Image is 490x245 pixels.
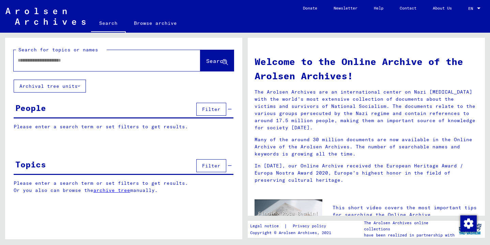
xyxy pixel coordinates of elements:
[5,8,86,25] img: Arolsen_neg.svg
[468,6,476,11] span: EN
[457,220,483,238] img: yv_logo.png
[200,50,234,71] button: Search
[15,158,46,170] div: Topics
[196,159,226,172] button: Filter
[196,103,226,116] button: Filter
[255,162,478,184] p: In [DATE], our Online Archive received the European Heritage Award / Europa Nostra Award 2020, Eu...
[206,58,227,64] span: Search
[250,223,284,230] a: Legal notice
[202,163,220,169] span: Filter
[18,47,98,53] mat-label: Search for topics or names
[15,102,46,114] div: People
[250,223,334,230] div: |
[250,230,334,236] p: Copyright © Arolsen Archives, 2021
[14,123,233,130] p: Please enter a search term or set filters to get results.
[287,223,334,230] a: Privacy policy
[255,199,322,236] img: video.jpg
[14,80,86,93] button: Archival tree units
[93,187,130,193] a: archive tree
[255,136,478,158] p: Many of the around 30 million documents are now available in the Online Archive of the Arolsen Ar...
[126,15,185,31] a: Browse archive
[364,232,455,238] p: have been realized in partnership with
[255,88,478,131] p: The Arolsen Archives are an international center on Nazi [MEDICAL_DATA] with the world’s most ext...
[202,106,220,112] span: Filter
[460,215,477,232] img: Change consent
[14,180,234,194] p: Please enter a search term or set filters to get results. Or you also can browse the manually.
[364,220,455,232] p: The Arolsen Archives online collections
[91,15,126,33] a: Search
[255,54,478,83] h1: Welcome to the Online Archive of the Arolsen Archives!
[333,204,478,218] p: This short video covers the most important tips for searching the Online Archive.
